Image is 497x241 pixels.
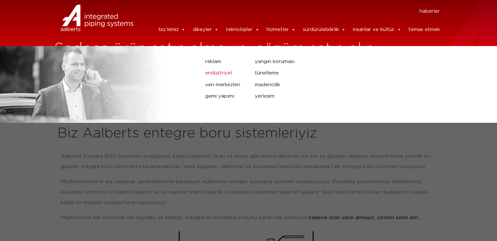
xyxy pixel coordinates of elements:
[192,27,211,32] font: dikeyler
[353,27,394,32] font: insanlar ve kültür
[205,92,245,101] a: gemi yapımı
[408,27,439,32] font: temas etmek
[419,6,439,17] a: haberler
[143,6,440,17] nav: Menü
[308,215,419,220] font: Sadece ürün satın almayın, çözüm satın alın.
[266,23,295,36] a: hizmetler
[255,82,280,87] font: madencilik
[205,57,245,66] a: reklam
[255,59,294,64] font: yangın koruması
[419,9,439,14] font: haberler
[205,82,240,87] font: veri merkezleri
[353,23,401,36] a: insanlar ve kültür
[255,69,393,77] a: tünelleme
[303,27,339,32] font: sürdürülebilirlik
[255,94,274,99] font: yerleşim
[255,92,393,101] a: yerleşim
[205,81,245,89] a: veri merkezleri
[205,59,221,64] font: reklam
[225,23,259,36] a: teknolojiler
[266,27,289,32] font: hizmetler
[255,57,393,66] a: yangın koruması
[408,23,439,36] a: temas etmek
[205,94,234,99] font: gemi yapımı
[192,23,218,36] a: dikeyler
[303,23,345,36] a: sürdürülebilirlik
[255,81,393,89] a: madencilik
[205,71,232,75] font: endüstriyel
[58,126,317,140] font: Biz Aalberts entegre boru sistemleriyiz
[61,215,308,220] font: Müşterilerine her seferinde tek kaynaklı ve eksiksiz, entegre bir borulama çözümü sunan tek işlet...
[158,27,178,32] font: biz kimiz
[205,69,245,77] a: endüstriyel
[61,154,430,169] font: Aalberts Entegre Boru Sistemleri, endüstriyel, kamu hizmetleri, ticari ve konut gibi önemli sektö...
[61,179,427,205] font: Müşterilerimizle el ele çalışarak, gereksinimlerini karşılayan mükemmel entegre borulama sistemin...
[255,71,278,75] font: tünelleme
[225,27,252,32] font: teknolojiler
[158,23,185,36] a: biz kimiz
